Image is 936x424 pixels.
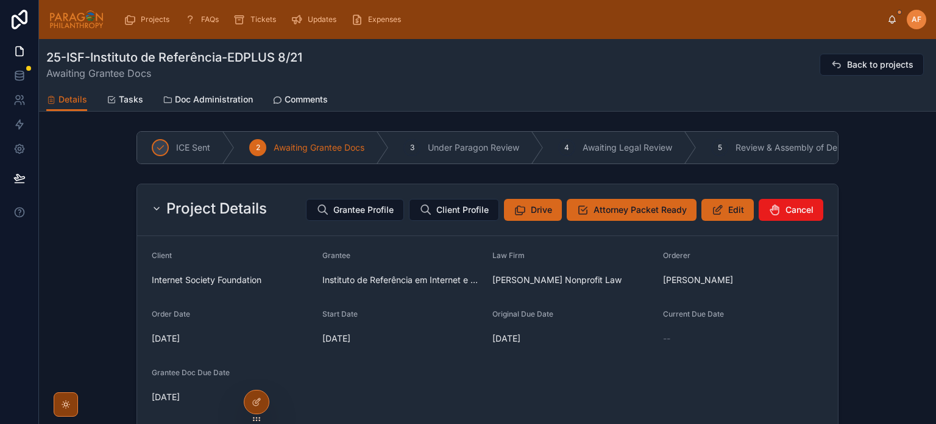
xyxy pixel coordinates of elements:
button: Client Profile [409,199,499,221]
button: Back to projects [820,54,924,76]
span: Client [152,251,172,260]
a: Expenses [347,9,409,31]
h2: Project Details [166,199,267,218]
a: Projects [120,9,178,31]
span: Instituto de Referência em Internet e Sociedade [322,274,483,286]
span: Tickets [250,15,276,24]
span: AF [912,15,921,24]
span: [DATE] [152,332,313,345]
span: Grantee [322,251,350,260]
a: FAQs [180,9,227,31]
span: 3 [410,143,414,153]
span: Awaiting Grantee Docs [46,66,302,81]
span: Details [58,93,87,106]
img: App logo [49,10,104,29]
span: Updates [308,15,336,24]
span: ICE Sent [176,142,210,154]
span: Review & Assembly of Deliverables [736,142,875,154]
span: Orderer [663,251,690,260]
span: Internet Society Foundation [152,274,261,286]
a: Tickets [230,9,285,31]
button: Cancel [759,199,823,221]
span: Projects [141,15,169,24]
span: Drive [531,204,552,216]
span: [DATE] [492,332,653,345]
button: Edit [701,199,754,221]
button: Attorney Packet Ready [567,199,697,221]
span: Law Firm [492,251,525,260]
div: scrollable content [114,6,887,33]
span: 5 [718,143,722,153]
span: Grantee Doc Due Date [152,368,230,377]
span: Expenses [368,15,401,24]
a: Doc Administration [163,88,253,113]
span: Grantee Profile [333,204,394,216]
span: Start Date [322,309,358,318]
span: 2 [256,143,260,153]
span: Back to projects [847,59,913,71]
span: Current Due Date [663,309,724,318]
span: [DATE] [322,332,483,345]
span: Order Date [152,309,190,318]
span: Under Paragon Review [428,142,519,154]
a: Details [46,88,87,112]
span: [PERSON_NAME] [663,274,733,286]
a: Updates [287,9,345,31]
a: Comments [272,88,328,113]
span: 4 [564,143,569,153]
span: [DATE] [152,391,313,403]
h1: 25-ISF-Instituto de Referência-EDPLUS 8/21 [46,49,302,66]
a: Tasks [107,88,143,113]
span: Cancel [785,204,814,216]
span: Comments [285,93,328,106]
span: Edit [728,204,744,216]
span: Client Profile [436,204,489,216]
button: Drive [504,199,562,221]
span: [PERSON_NAME] Nonprofit Law [492,274,622,286]
button: Grantee Profile [306,199,404,221]
span: Awaiting Grantee Docs [274,142,364,154]
span: Awaiting Legal Review [583,142,672,154]
span: Doc Administration [175,93,253,106]
span: Tasks [119,93,143,106]
span: Attorney Packet Ready [594,204,687,216]
span: -- [663,332,670,345]
span: FAQs [201,15,219,24]
span: Original Due Date [492,309,553,318]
